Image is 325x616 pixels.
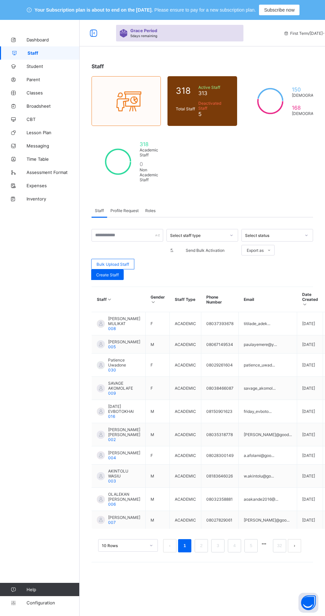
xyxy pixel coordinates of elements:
[108,455,116,460] span: 004
[108,391,116,396] span: 009
[146,377,170,400] td: F
[97,262,129,267] span: Bulk Upload Staff
[211,539,225,552] li: 3
[195,539,208,552] li: 2
[275,541,284,550] a: 32
[27,196,80,201] span: Inventory
[170,423,201,446] td: ACADEMIC
[201,446,239,465] td: 08028300149
[264,7,294,13] span: Subscribe now
[27,37,80,42] span: Dashboard
[140,161,158,167] span: 0
[297,287,323,312] th: Date Created
[302,302,308,307] i: Sort in Ascending Order
[108,502,116,507] span: 006
[108,515,140,520] span: [PERSON_NAME]
[239,488,297,511] td: aoakande2016@...
[108,339,140,344] span: [PERSON_NAME]
[146,312,170,335] td: F
[170,488,201,511] td: ACADEMIC
[107,297,112,302] i: Sort in Ascending Order
[146,335,170,354] td: M
[239,465,297,488] td: w.akintolu@go...
[178,539,191,552] li: 1
[297,377,323,400] td: [DATE]
[228,539,241,552] li: 4
[27,170,80,175] span: Assessment Format
[297,335,323,354] td: [DATE]
[239,446,297,465] td: a.afolami@goo...
[146,423,170,446] td: M
[297,465,323,488] td: [DATE]
[140,167,158,182] span: Non Academic Staff
[140,147,158,157] span: Academic Staff
[201,335,239,354] td: 08067149534
[108,344,116,349] span: 005
[28,50,80,56] span: Staff
[201,511,239,529] td: 08027829061
[297,400,323,423] td: [DATE]
[297,312,323,335] td: [DATE]
[163,539,176,552] button: prev page
[27,64,80,69] span: Student
[95,208,104,213] span: Staff
[108,427,140,437] span: [PERSON_NAME] [PERSON_NAME]
[170,465,201,488] td: ACADEMIC
[27,587,79,592] span: Help
[108,492,140,502] span: OLALEKAN [PERSON_NAME]
[201,423,239,446] td: 08035318778
[170,233,226,238] div: Select staff type
[198,541,204,550] a: 2
[239,400,297,423] td: friday_evboto...
[288,539,301,552] button: next page
[298,593,318,613] button: Open asap
[27,156,80,162] span: Time Table
[92,287,146,312] th: Staff
[170,377,201,400] td: ACADEMIC
[155,7,256,13] span: Please ensure to pay for a new subscription plan.
[245,233,301,238] div: Select status
[174,105,197,113] div: Total Staff
[108,367,116,372] span: 030
[27,600,79,605] span: Configuration
[297,423,323,446] td: [DATE]
[146,446,170,465] td: F
[146,488,170,511] td: M
[244,539,258,552] li: 5
[198,111,228,117] span: 5
[34,7,153,13] span: Your Subscription plan is about to end on the [DATE].
[201,312,239,335] td: 08037393678
[247,248,264,253] span: Export as
[215,541,221,550] a: 3
[92,63,104,70] span: Staff
[297,446,323,465] td: [DATE]
[108,316,140,326] span: [PERSON_NAME] MULIKAT
[146,354,170,377] td: F
[181,541,188,550] a: 1
[108,326,116,331] span: 008
[239,312,297,335] td: titilade_adek...
[288,539,301,552] li: 下一页
[170,446,201,465] td: ACADEMIC
[96,272,119,277] span: Create Staff
[27,103,80,109] span: Broadsheet
[108,404,140,414] span: [DATE] EVBOTOKHAI
[231,541,237,550] a: 4
[108,437,116,442] span: 002
[170,312,201,335] td: ACADEMIC
[151,300,156,305] i: Sort in Ascending Order
[146,400,170,423] td: M
[239,287,297,312] th: Email
[170,354,201,377] td: ACADEMIC
[239,354,297,377] td: patience_uwad...
[102,543,146,548] div: 10 Rows
[27,183,80,188] span: Expenses
[146,465,170,488] td: M
[108,450,140,455] span: [PERSON_NAME]
[273,539,286,552] li: 32
[259,539,269,548] li: 向后 5 页
[170,335,201,354] td: ACADEMIC
[239,423,297,446] td: [PERSON_NAME]@good...
[201,354,239,377] td: 08029261604
[108,414,115,419] span: 016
